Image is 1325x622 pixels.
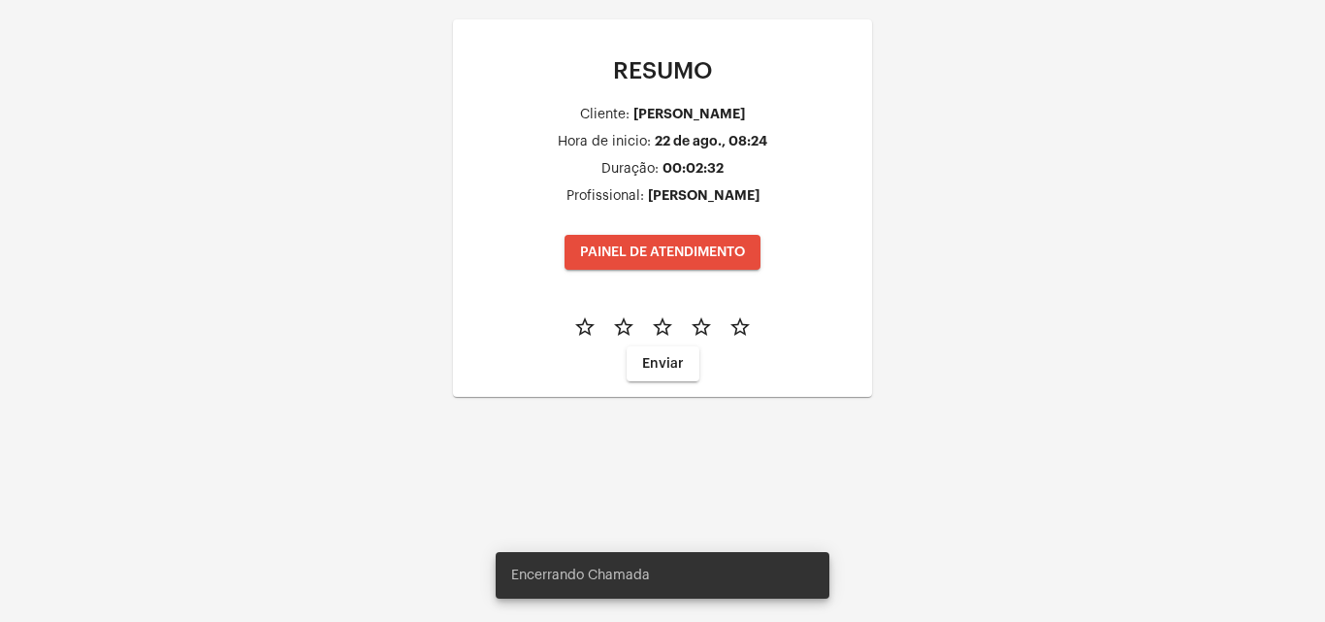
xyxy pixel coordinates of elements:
[627,346,699,381] button: Enviar
[612,315,635,339] mat-icon: star_border
[580,246,745,259] span: PAINEL DE ATENDIMENTO
[558,135,651,149] div: Hora de inicio:
[651,315,674,339] mat-icon: star_border
[655,134,767,148] div: 22 de ago., 08:24
[565,235,760,270] button: PAINEL DE ATENDIMENTO
[662,161,724,176] div: 00:02:32
[648,188,759,203] div: [PERSON_NAME]
[633,107,745,121] div: [PERSON_NAME]
[511,566,650,585] span: Encerrando Chamada
[573,315,597,339] mat-icon: star_border
[690,315,713,339] mat-icon: star_border
[728,315,752,339] mat-icon: star_border
[469,58,856,83] p: RESUMO
[601,162,659,177] div: Duração:
[566,189,644,204] div: Profissional:
[580,108,630,122] div: Cliente:
[642,357,684,371] span: Enviar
